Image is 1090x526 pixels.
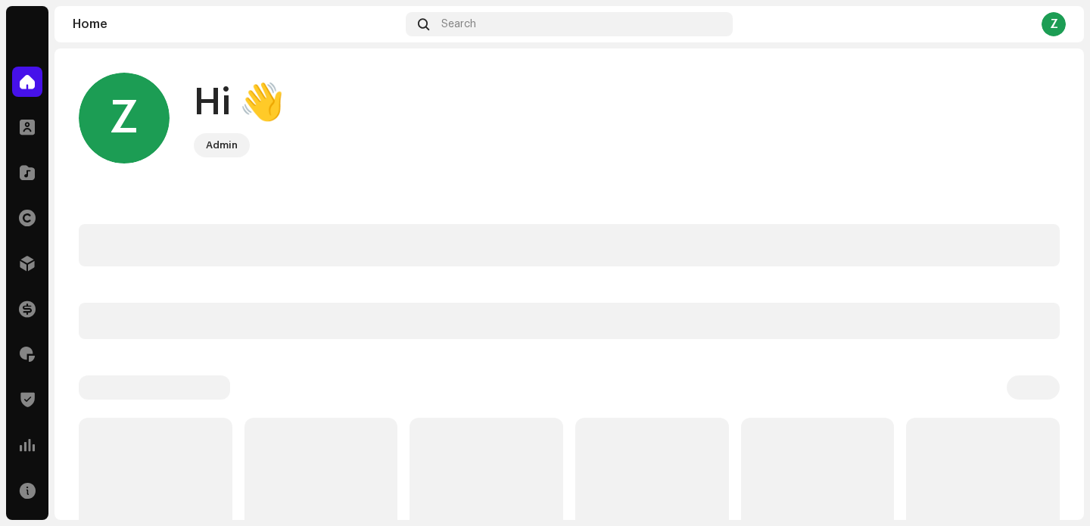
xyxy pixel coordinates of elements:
[441,18,476,30] span: Search
[206,136,238,154] div: Admin
[79,73,170,163] div: Z
[1042,12,1066,36] div: Z
[73,18,400,30] div: Home
[194,79,285,127] div: Hi 👋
